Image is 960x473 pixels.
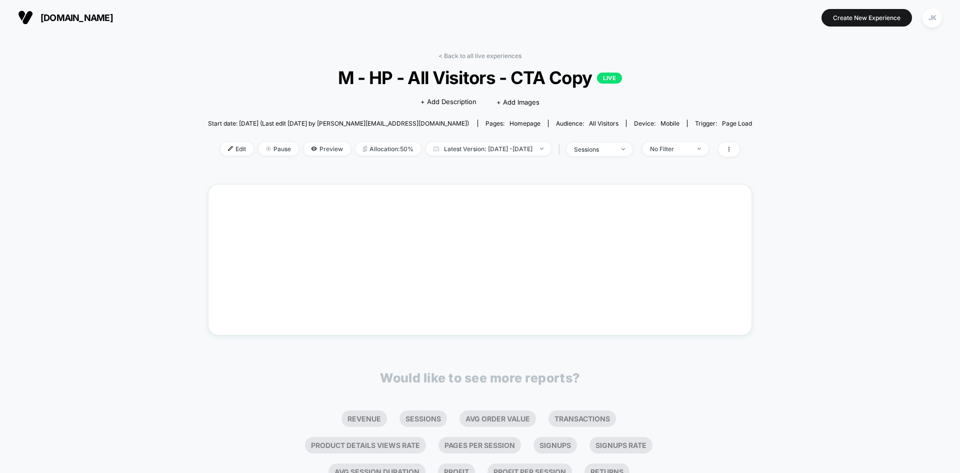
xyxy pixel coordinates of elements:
a: < Back to all live experiences [438,52,521,60]
span: Preview [303,142,350,156]
span: All Visitors [589,120,618,127]
li: Avg Order Value [459,410,536,427]
img: calendar [433,146,439,151]
img: rebalance [363,146,367,152]
li: Pages Per Session [438,437,521,453]
p: Would like to see more reports? [380,370,580,385]
div: No Filter [650,145,690,153]
span: Pause [258,142,298,156]
span: mobile [660,120,679,127]
span: homepage [509,120,540,127]
img: end [697,148,701,150]
span: Edit [220,142,253,156]
button: JK [919,8,945,28]
img: edit [228,146,233,151]
div: Pages: [485,120,540,127]
li: Signups Rate [589,437,652,453]
div: sessions [574,146,614,153]
span: Page Load [722,120,752,127]
li: Product Details Views Rate [305,437,426,453]
span: | [556,142,566,157]
span: M - HP - All Visitors - CTA Copy [235,67,725,88]
p: LIVE [597,73,622,84]
button: Create New Experience [821,9,912,27]
div: Audience: [556,120,618,127]
span: Device: [626,120,687,127]
span: Start date: [DATE] (Last edit [DATE] by [PERSON_NAME][EMAIL_ADDRESS][DOMAIN_NAME]) [208,120,469,127]
span: [DOMAIN_NAME] [40,13,113,23]
span: + Add Images [496,98,539,106]
span: Latest Version: [DATE] - [DATE] [426,142,551,156]
button: [DOMAIN_NAME] [15,10,116,26]
span: + Add Description [420,97,476,107]
li: Transactions [548,410,616,427]
div: JK [922,8,942,28]
li: Sessions [399,410,447,427]
img: end [540,148,543,150]
img: end [266,146,271,151]
li: Signups [533,437,577,453]
li: Revenue [341,410,387,427]
div: Trigger: [695,120,752,127]
img: Visually logo [18,10,33,25]
img: end [621,148,625,150]
span: Allocation: 50% [355,142,421,156]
